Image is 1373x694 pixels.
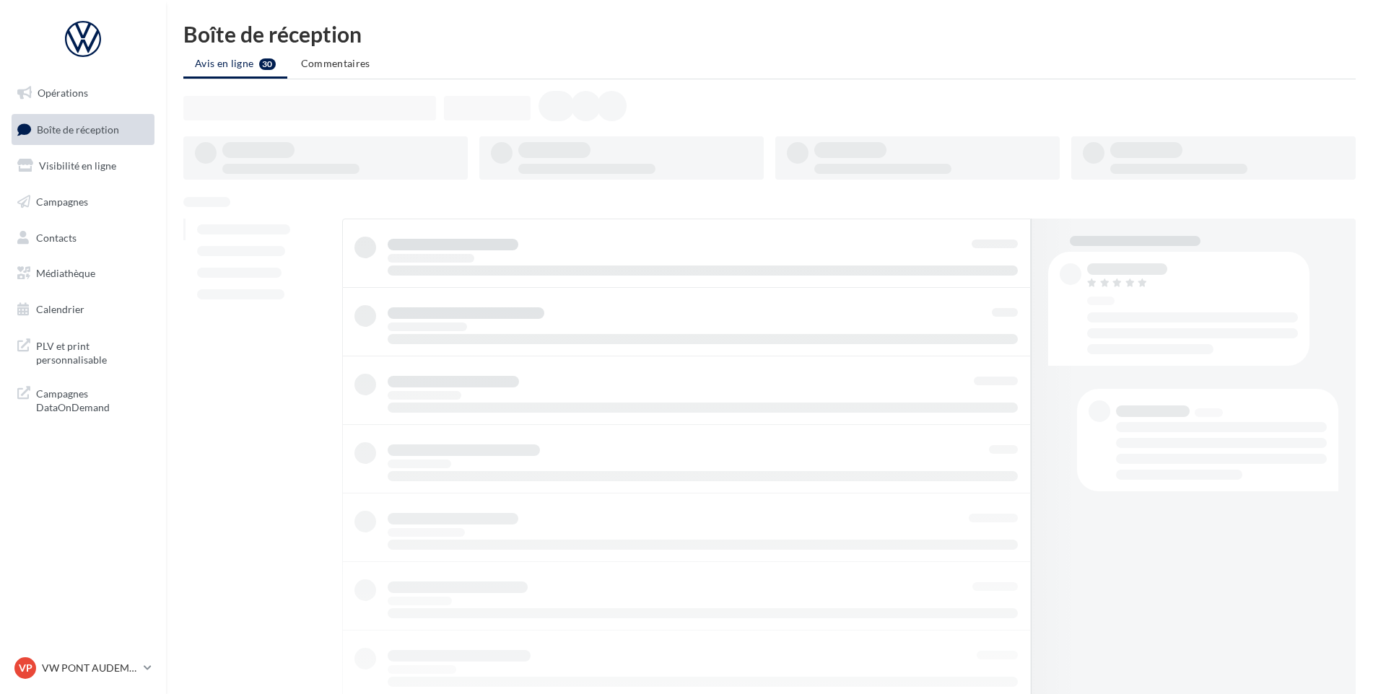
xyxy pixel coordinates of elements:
[36,384,149,415] span: Campagnes DataOnDemand
[39,159,116,172] span: Visibilité en ligne
[9,378,157,421] a: Campagnes DataOnDemand
[9,187,157,217] a: Campagnes
[42,661,138,675] p: VW PONT AUDEMER
[36,267,95,279] span: Médiathèque
[38,87,88,99] span: Opérations
[301,57,370,69] span: Commentaires
[36,303,84,315] span: Calendrier
[9,330,157,373] a: PLV et print personnalisable
[37,123,119,135] span: Boîte de réception
[9,151,157,181] a: Visibilité en ligne
[9,78,157,108] a: Opérations
[12,654,154,682] a: VP VW PONT AUDEMER
[9,114,157,145] a: Boîte de réception
[19,661,32,675] span: VP
[9,294,157,325] a: Calendrier
[36,231,77,243] span: Contacts
[9,258,157,289] a: Médiathèque
[183,23,1356,45] div: Boîte de réception
[36,196,88,208] span: Campagnes
[36,336,149,367] span: PLV et print personnalisable
[9,223,157,253] a: Contacts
